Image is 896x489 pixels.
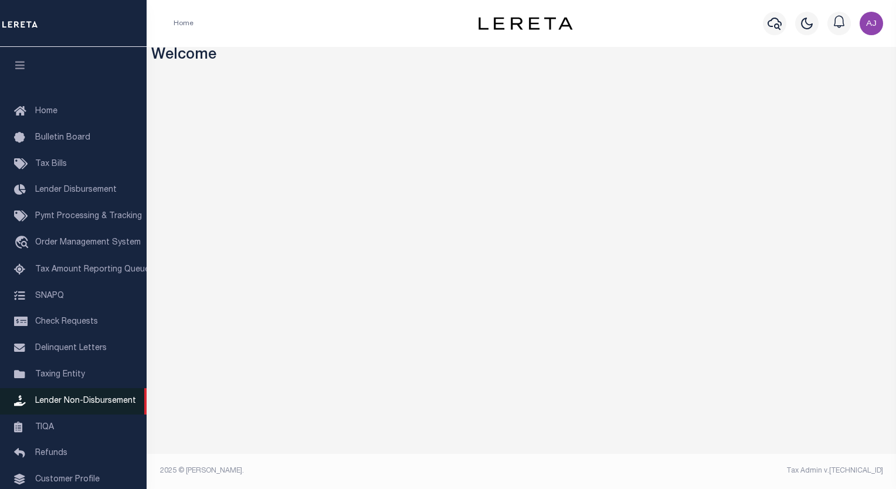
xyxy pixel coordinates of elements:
span: Order Management System [35,239,141,247]
img: logo-dark.svg [478,17,572,30]
span: Taxing Entity [35,371,85,379]
li: Home [174,18,194,29]
span: Lender Non-Disbursement [35,397,136,405]
span: Pymt Processing & Tracking [35,212,142,220]
div: Tax Admin v.[TECHNICAL_ID] [530,466,883,476]
i: travel_explore [14,236,33,251]
span: Tax Amount Reporting Queue [35,266,150,274]
span: Lender Disbursement [35,186,117,194]
span: Delinquent Letters [35,344,107,352]
span: Bulletin Board [35,134,90,142]
span: TIQA [35,423,54,431]
h3: Welcome [151,47,892,65]
span: Check Requests [35,318,98,326]
div: 2025 © [PERSON_NAME]. [151,466,522,476]
img: svg+xml;base64,PHN2ZyB4bWxucz0iaHR0cDovL3d3dy53My5vcmcvMjAwMC9zdmciIHBvaW50ZXItZXZlbnRzPSJub25lIi... [860,12,883,35]
span: Tax Bills [35,160,67,168]
span: Refunds [35,449,67,457]
span: Customer Profile [35,476,100,484]
span: Home [35,107,57,116]
span: SNAPQ [35,291,64,300]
